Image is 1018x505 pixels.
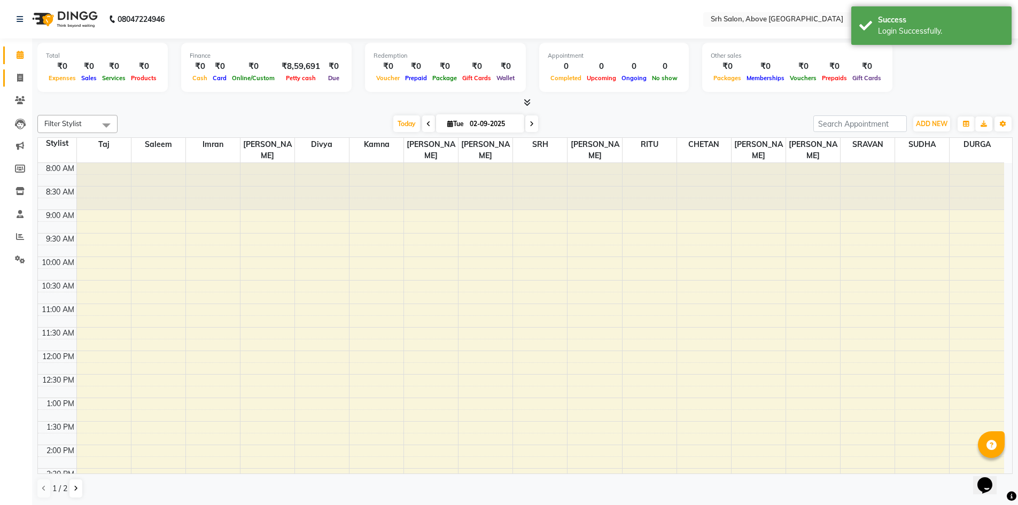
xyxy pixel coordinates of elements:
span: Divya [295,138,349,151]
div: ₹0 [850,60,884,73]
div: 0 [649,60,680,73]
div: 8:00 AM [44,163,76,174]
div: ₹0 [374,60,402,73]
div: ₹0 [402,60,430,73]
div: 0 [548,60,584,73]
span: Upcoming [584,74,619,82]
span: Tue [445,120,467,128]
span: [PERSON_NAME] [240,138,294,162]
span: Sales [79,74,99,82]
span: Prepaids [819,74,850,82]
div: ₹0 [190,60,210,73]
div: Success [878,14,1004,26]
div: 8:30 AM [44,187,76,198]
div: Total [46,51,159,60]
span: [PERSON_NAME] [786,138,840,162]
button: ADD NEW [913,116,950,131]
div: 10:00 AM [40,257,76,268]
div: ₹0 [324,60,343,73]
span: Saleem [131,138,185,151]
span: Expenses [46,74,79,82]
div: Finance [190,51,343,60]
div: 0 [619,60,649,73]
div: 2:00 PM [44,445,76,456]
div: ₹0 [819,60,850,73]
div: 12:00 PM [40,351,76,362]
span: Today [393,115,420,132]
span: Kamna [349,138,403,151]
span: 1 / 2 [52,483,67,494]
span: SUDHA [895,138,949,151]
span: [PERSON_NAME] [459,138,512,162]
div: ₹0 [210,60,229,73]
div: Other sales [711,51,884,60]
span: Memberships [744,74,787,82]
div: 12:30 PM [40,375,76,386]
iframe: chat widget [973,462,1007,494]
div: ₹0 [787,60,819,73]
div: ₹0 [79,60,99,73]
div: 2:30 PM [44,469,76,480]
div: 0 [584,60,619,73]
span: DURGA [950,138,1004,151]
div: ₹0 [128,60,159,73]
div: 1:00 PM [44,398,76,409]
span: [PERSON_NAME] [404,138,458,162]
div: ₹8,59,691 [277,60,324,73]
span: Ongoing [619,74,649,82]
span: Products [128,74,159,82]
span: Package [430,74,460,82]
span: ADD NEW [916,120,947,128]
span: Due [325,74,342,82]
input: 2025-09-02 [467,116,520,132]
div: ₹0 [494,60,517,73]
div: Appointment [548,51,680,60]
div: 9:00 AM [44,210,76,221]
div: Login Successfully. [878,26,1004,37]
input: Search Appointment [813,115,907,132]
span: SRAVAN [841,138,895,151]
span: Imran [186,138,240,151]
div: 11:00 AM [40,304,76,315]
span: SRH [513,138,567,151]
span: Vouchers [787,74,819,82]
div: 10:30 AM [40,281,76,292]
span: Card [210,74,229,82]
div: ₹0 [99,60,128,73]
div: ₹0 [744,60,787,73]
span: [PERSON_NAME] [732,138,786,162]
span: Services [99,74,128,82]
span: Gift Cards [460,74,494,82]
div: ₹0 [229,60,277,73]
span: No show [649,74,680,82]
div: Redemption [374,51,517,60]
span: RITU [623,138,677,151]
div: ₹0 [460,60,494,73]
span: Completed [548,74,584,82]
div: 9:30 AM [44,234,76,245]
span: Prepaid [402,74,430,82]
span: [PERSON_NAME] [568,138,621,162]
div: 1:30 PM [44,422,76,433]
span: Wallet [494,74,517,82]
b: 08047224946 [118,4,165,34]
span: Cash [190,74,210,82]
div: 11:30 AM [40,328,76,339]
span: Online/Custom [229,74,277,82]
span: Filter Stylist [44,119,82,128]
span: Taj [77,138,131,151]
img: logo [27,4,100,34]
div: ₹0 [46,60,79,73]
span: CHETAN [677,138,731,151]
span: Voucher [374,74,402,82]
div: Stylist [38,138,76,149]
span: Petty cash [283,74,318,82]
span: Packages [711,74,744,82]
div: ₹0 [711,60,744,73]
div: ₹0 [430,60,460,73]
span: Gift Cards [850,74,884,82]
